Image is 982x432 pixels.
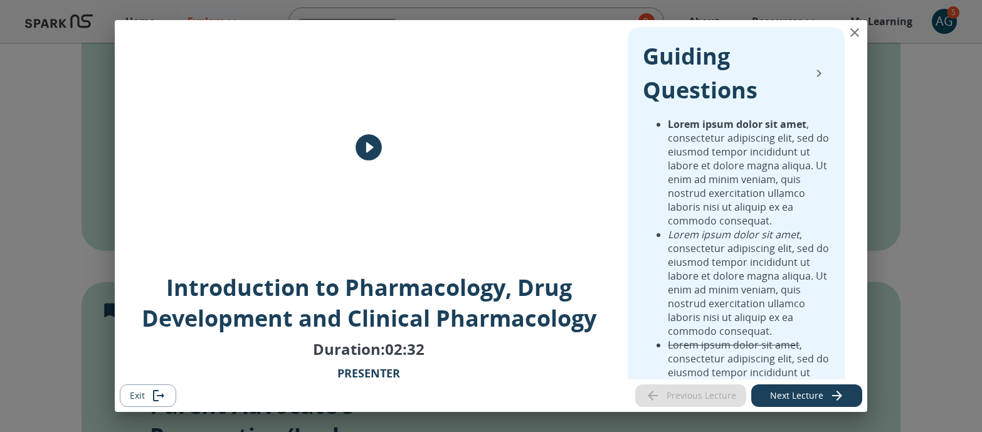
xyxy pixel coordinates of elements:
[668,117,830,228] li: , consectetur adipiscing elit, sed do eiusmod tempor incididunt ut labore et dolore magna aliqua....
[842,20,867,45] button: close
[668,117,806,131] strong: Lorem ipsum dolor sit amet
[808,63,830,84] button: collapse
[350,129,388,166] button: play
[643,40,798,107] p: Guiding Questions
[668,338,800,352] del: Lorem ipsum dolor sit amet
[120,384,176,408] button: Exit
[668,228,830,338] li: , consectetur adipiscing elit, sed do eiusmod tempor incididunt ut labore et dolore magna aliqua....
[122,28,615,267] div: Image Cover
[322,364,416,399] p: Name Name, PhD
[313,339,425,359] p: Duration: 02:32
[122,272,615,334] p: Introduction to Pharmacology, Drug Development and Clinical Pharmacology
[668,228,800,241] em: Lorem ipsum dolor sit amet
[751,384,862,408] button: Next lecture
[337,366,400,381] b: PRESENTER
